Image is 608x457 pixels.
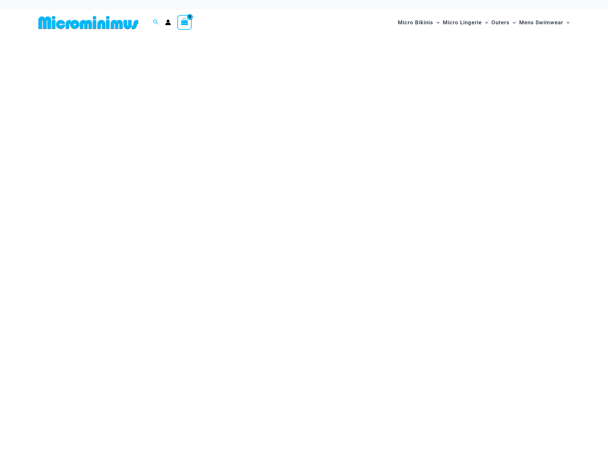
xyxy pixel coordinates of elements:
[510,14,516,31] span: Menu Toggle
[563,14,570,31] span: Menu Toggle
[36,15,141,30] img: MM SHOP LOGO FLAT
[153,19,159,27] a: Search icon link
[433,14,440,31] span: Menu Toggle
[482,14,488,31] span: Menu Toggle
[518,13,571,32] a: Mens SwimwearMenu ToggleMenu Toggle
[441,13,490,32] a: Micro LingerieMenu ToggleMenu Toggle
[396,13,441,32] a: Micro BikinisMenu ToggleMenu Toggle
[519,14,563,31] span: Mens Swimwear
[165,19,171,25] a: Account icon link
[443,14,482,31] span: Micro Lingerie
[491,14,510,31] span: Outers
[490,13,518,32] a: OutersMenu ToggleMenu Toggle
[177,15,192,30] a: View Shopping Cart, empty
[395,12,573,33] nav: Site Navigation
[398,14,433,31] span: Micro Bikinis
